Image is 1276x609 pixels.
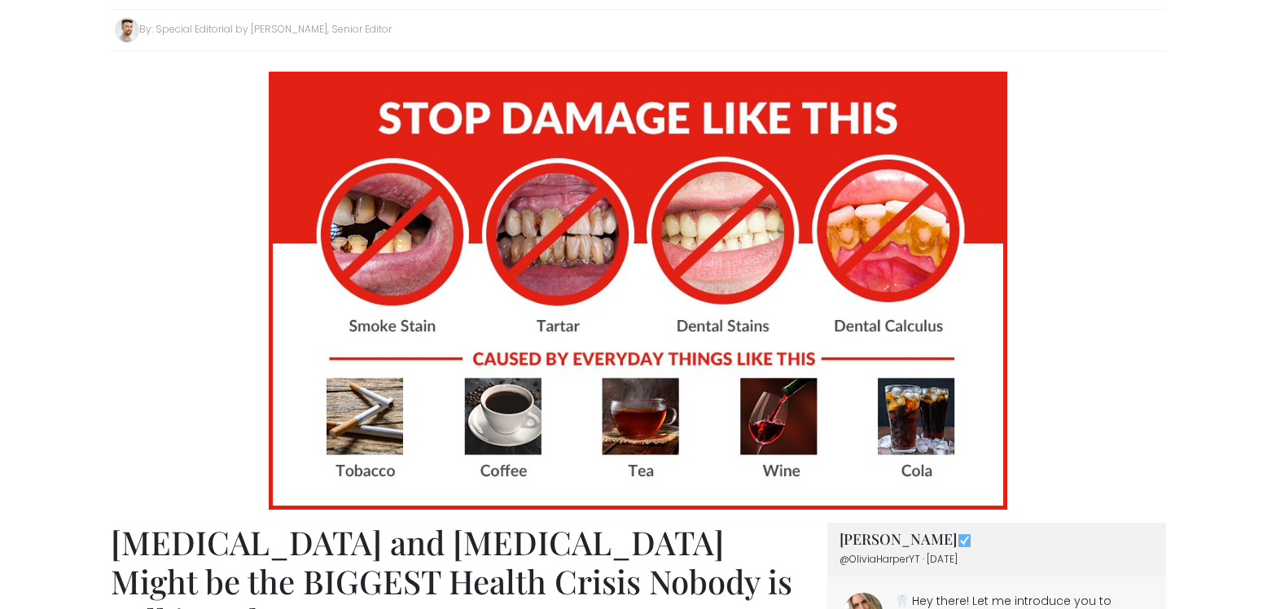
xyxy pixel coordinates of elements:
h3: [PERSON_NAME] [840,531,1154,549]
img: producta1.jpg [269,72,1007,510]
img: Image [115,18,139,42]
span: @OliviaHarperYT · [DATE] [840,552,958,566]
img: Image [957,532,972,548]
div: By: Special Editorial by [PERSON_NAME], Senior Editor [111,9,1166,51]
